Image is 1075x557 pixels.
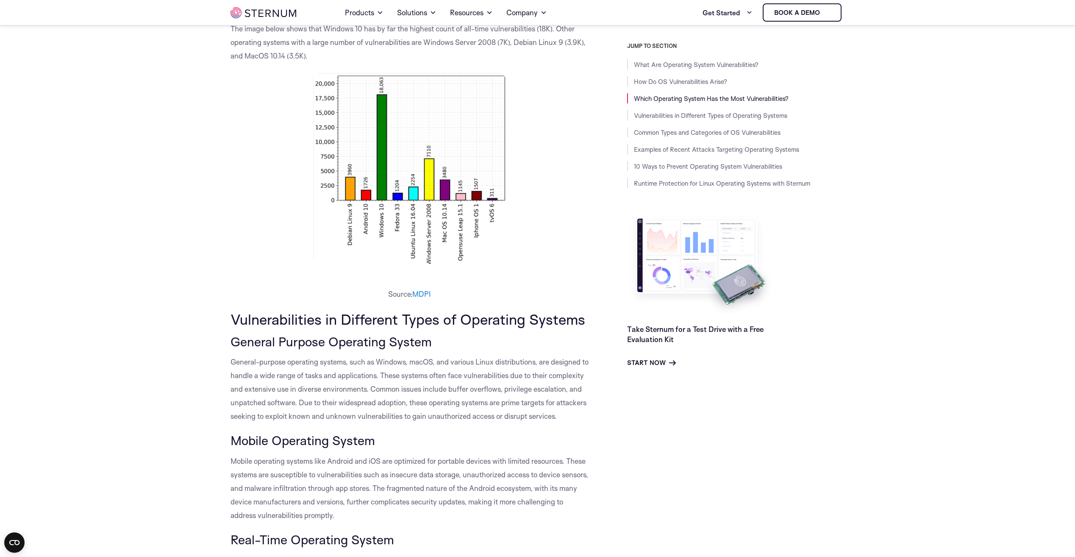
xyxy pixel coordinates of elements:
a: Products [345,1,383,25]
a: How Do OS Vulnerabilities Arise? [634,78,727,86]
a: Book a demo [763,3,842,22]
a: Resources [450,1,493,25]
h3: JUMP TO SECTION [627,42,845,49]
span: Real-Time Operating System [231,532,394,547]
a: Take Sternum for a Test Drive with a Free Evaluation Kit [627,325,764,344]
a: Which Operating System Has the Most Vulnerabilities? [634,95,789,103]
a: Get Started [703,4,753,21]
a: What Are Operating System Vulnerabilities? [634,61,758,69]
a: Common Types and Categories of OS Vulnerabilities [634,128,781,136]
img: sternum iot [231,7,296,18]
a: Start Now [627,358,676,368]
a: Examples of Recent Attacks Targeting Operating Systems [634,145,799,153]
a: Vulnerabilities in Different Types of Operating Systems [634,111,787,120]
img: Take Sternum for a Test Drive with a Free Evaluation Kit [627,212,775,317]
span: General-purpose operating systems, such as Windows, macOS, and various Linux distributions, are d... [231,357,589,421]
a: Runtime Protection for Linux Operating Systems with Sternum [634,179,810,187]
a: 10 Ways to Prevent Operating System Vulnerabilities [634,162,782,170]
a: Solutions [397,1,436,25]
span: Source: [388,290,412,298]
span: General Purpose Operating System [231,334,432,349]
span: The image below shows that Windows 10 has by far the highest count of all-time vulnerabilities (1... [231,24,586,60]
a: MDPI [412,290,431,298]
span: Mobile operating systems like Android and iOS are optimized for portable devices with limited res... [231,457,588,520]
span: Vulnerabilities in Different Types of Operating Systems [231,310,585,328]
span: Mobile Operating System [231,432,375,448]
button: Open CMP widget [4,532,25,553]
img: sternum iot [823,9,830,16]
a: Company [506,1,547,25]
